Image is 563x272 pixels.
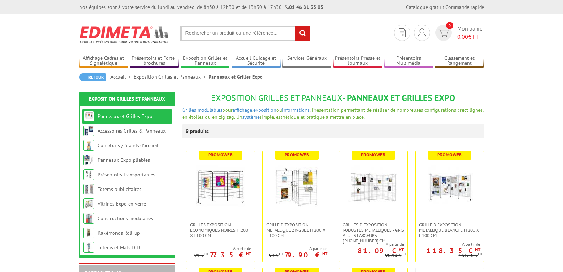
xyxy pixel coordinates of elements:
span: A partir de [269,246,327,251]
a: informations [282,107,310,113]
a: Panneaux Expo pliables [98,157,150,163]
p: 131.50 € [459,253,483,258]
a: Commande rapide [445,4,484,10]
img: Comptoirs / Stands d'accueil [83,140,94,151]
a: Grille d'exposition métallique blanche H 200 x L 100 cm [416,222,484,238]
img: Grille d'exposition métallique blanche H 200 x L 100 cm [425,162,475,212]
input: rechercher [295,26,310,41]
b: Promoweb [437,152,462,158]
img: Accessoires Grilles & Panneaux [83,126,94,136]
p: 90.10 € [385,253,406,258]
sup: HT [402,251,406,256]
img: Grilles Exposition Economiques Noires H 200 x L 100 cm [196,162,245,212]
img: Vitrines Expo en verre [83,198,94,209]
a: Classement et Rangement [435,55,484,67]
a: Affichage Cadres et Signalétique [79,55,128,67]
img: Grilles d'exposition robustes métalliques - gris alu - 3 largeurs 70-100-120 cm [348,162,398,212]
a: Présentoirs et Porte-brochures [130,55,179,67]
span: Grille d'exposition métallique Zinguée H 200 x L 100 cm [266,222,327,238]
img: Constructions modulaires [83,213,94,224]
a: Présentoirs Presse et Journaux [333,55,382,67]
p: 9 produits [186,124,212,138]
a: Panneaux et Grilles Expo [98,113,152,119]
a: Kakémonos Roll-up [98,230,140,236]
span: Exposition Grilles et Panneaux [211,92,342,103]
sup: HT [204,251,209,256]
p: 77.35 € [210,253,251,257]
a: Exposition Grilles et Panneaux [89,96,165,102]
span: pour , ou . Présentation permettant de réaliser de nombreuses configurations : rectilignes, en ét... [182,107,483,120]
img: Panneaux et Grilles Expo [83,111,94,122]
sup: HT [279,251,283,256]
a: Grilles d'exposition robustes métalliques - gris alu - 3 largeurs [PHONE_NUMBER] cm [339,222,407,244]
b: Promoweb [361,152,385,158]
a: Accueil Guidage et Sécurité [232,55,281,67]
a: Totems publicitaires [98,186,141,192]
a: Grilles [182,107,196,113]
img: Totems publicitaires [83,184,94,194]
a: Exposition Grilles et Panneaux [134,74,209,80]
span: 0 [446,22,453,29]
span: Grilles Exposition Economiques Noires H 200 x L 100 cm [190,222,251,238]
img: devis rapide [418,28,426,37]
a: Constructions modulaires [98,215,153,222]
img: Edimeta [79,21,170,48]
sup: HT [399,246,404,252]
sup: HT [478,251,483,256]
p: 81.09 € [358,249,404,253]
div: | [406,4,484,11]
div: Nos équipes sont à votre service du lundi au vendredi de 8h30 à 12h30 et de 13h30 à 17h30 [79,4,323,11]
a: exposition [253,107,276,113]
span: Grille d'exposition métallique blanche H 200 x L 100 cm [419,222,480,238]
sup: HT [475,246,480,252]
b: Promoweb [208,152,233,158]
span: 0,00 [457,33,468,40]
img: Grille d'exposition métallique Zinguée H 200 x L 100 cm [272,162,322,212]
a: Comptoirs / Stands d'accueil [98,142,158,149]
span: A partir de [194,246,251,251]
h1: - Panneaux et Grilles Expo [182,94,484,103]
sup: HT [322,251,327,257]
img: Présentoirs transportables [83,169,94,180]
a: Vitrines Expo en verre [98,201,146,207]
img: devis rapide [399,28,406,37]
a: Présentoirs Multimédia [384,55,433,67]
sup: HT [246,251,251,257]
span: Grilles d'exposition robustes métalliques - gris alu - 3 largeurs [PHONE_NUMBER] cm [343,222,404,244]
input: Rechercher un produit ou une référence... [180,26,310,41]
img: Kakémonos Roll-up [83,228,94,238]
p: 91 € [194,253,209,258]
span: A partir de [339,241,404,247]
a: Accueil [110,74,134,80]
a: modulables [197,107,222,113]
img: Totems et Mâts LCD [83,242,94,253]
p: 118.35 € [427,249,480,253]
span: A partir de [416,241,480,247]
a: Services Généraux [282,55,331,67]
a: Exposition Grilles et Panneaux [181,55,230,67]
img: devis rapide [438,29,449,37]
p: 94 € [269,253,283,258]
a: Totems et Mâts LCD [98,244,140,251]
b: Promoweb [285,152,309,158]
li: Panneaux et Grilles Expo [209,73,263,80]
a: Retour [79,73,106,81]
a: Accessoires Grilles & Panneaux [98,128,166,134]
a: affichage [233,107,252,113]
a: Grille d'exposition métallique Zinguée H 200 x L 100 cm [263,222,331,238]
span: Mon panier [457,25,484,41]
a: système [242,114,260,120]
strong: 01 46 81 33 03 [285,4,323,10]
a: Catalogue gratuit [406,4,444,10]
img: Panneaux Expo pliables [83,155,94,165]
a: devis rapide 0 Mon panier 0,00€ HT [434,25,484,41]
p: 79.90 € [285,253,327,257]
a: Grilles Exposition Economiques Noires H 200 x L 100 cm [186,222,255,238]
span: € HT [457,33,484,41]
a: Présentoirs transportables [98,171,155,178]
